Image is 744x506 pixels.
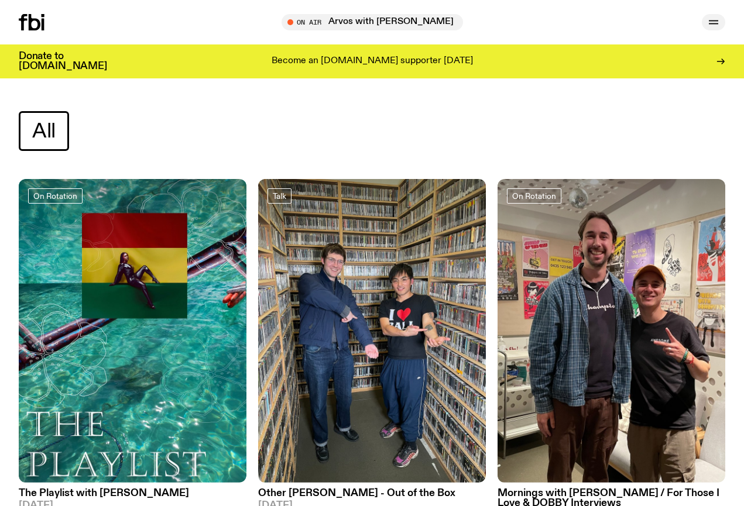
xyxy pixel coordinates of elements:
[33,191,77,200] span: On Rotation
[258,179,486,483] img: Matt Do & Other Joe
[498,179,725,483] img: DOBBY and Ben in the fbi.radio studio, standing in front of some tour posters
[32,120,56,143] span: All
[258,488,486,498] h3: Other [PERSON_NAME] - Out of the Box
[19,51,107,71] h3: Donate to [DOMAIN_NAME]
[268,188,292,204] a: Talk
[507,188,561,204] a: On Rotation
[28,188,83,204] a: On Rotation
[19,179,246,483] img: The poster for this episode of The Playlist. It features the album artwork for Amaarae's BLACK ST...
[19,488,246,498] h3: The Playlist with [PERSON_NAME]
[512,191,556,200] span: On Rotation
[282,14,463,30] button: On AirArvos with [PERSON_NAME]
[272,56,473,67] p: Become an [DOMAIN_NAME] supporter [DATE]
[273,191,286,200] span: Talk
